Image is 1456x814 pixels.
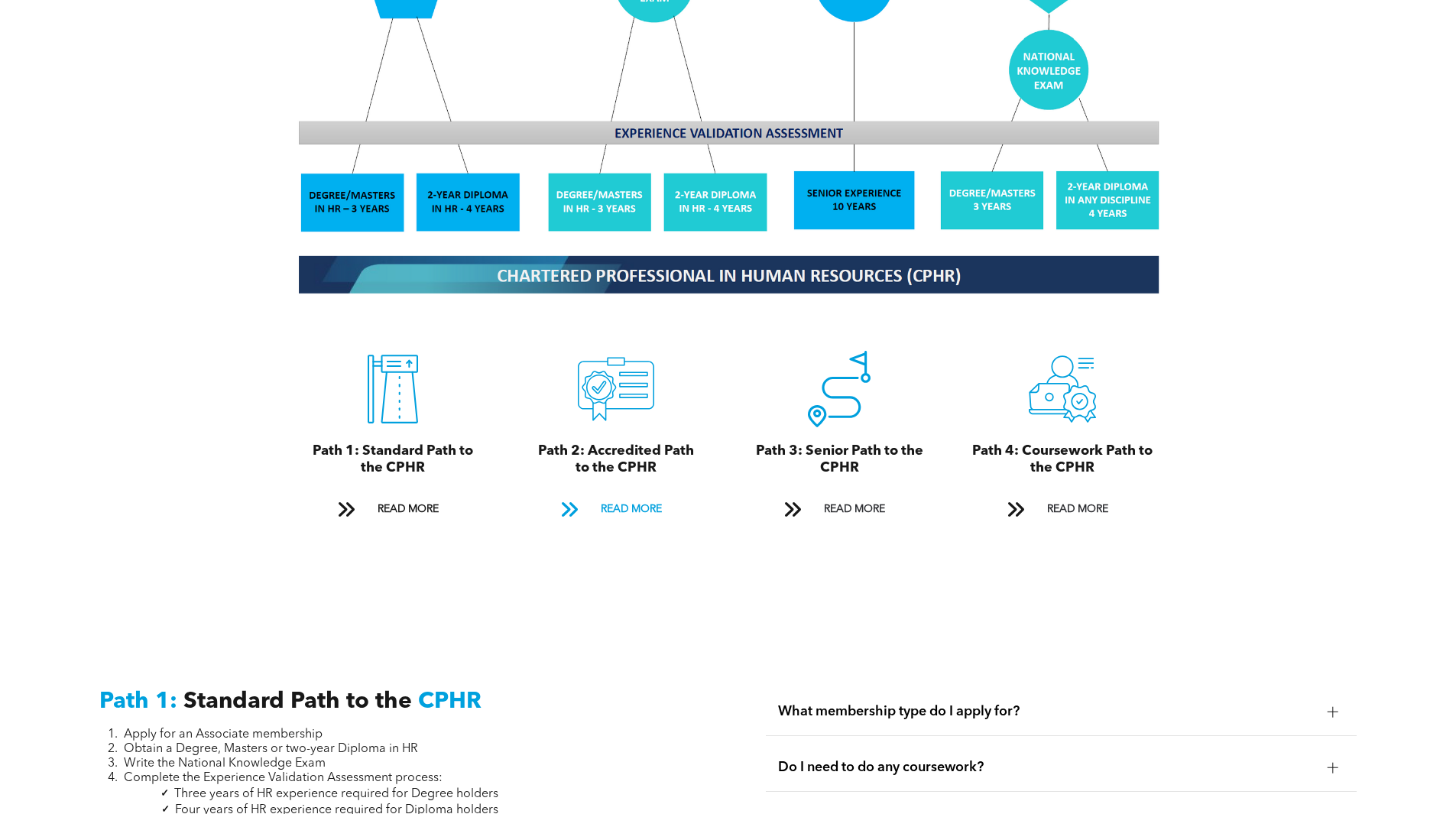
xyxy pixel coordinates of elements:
[124,772,443,784] span: Complete the Experience Validation Assessment process:
[418,690,482,713] span: CPHR
[124,743,418,755] span: Obtain a Degree, Masters or two-year Diploma in HR
[819,495,890,524] span: READ MORE
[538,444,694,475] span: Path 2: Accredited Path to the CPHR
[773,495,905,524] a: READ MORE
[99,690,177,713] span: Path 1:
[997,495,1128,524] a: READ MORE
[778,703,1315,720] span: What membership type do I apply for?
[778,759,1315,776] span: Do I need to do any coursework?
[972,444,1153,475] span: Path 4: Coursework Path to the CPHR
[124,728,323,741] span: Apply for an Associate membership
[756,444,923,475] span: Path 3: Senior Path to the CPHR
[183,690,412,713] span: Standard Path to the
[313,444,473,475] span: Path 1: Standard Path to the CPHR
[595,495,667,524] span: READ MORE
[124,757,326,770] span: Write the National Knowledge Exam
[550,495,682,524] a: READ MORE
[372,495,444,524] span: READ MORE
[174,788,498,800] span: Three years of HR experience required for Degree holders
[1042,495,1114,524] span: READ MORE
[327,495,459,524] a: READ MORE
